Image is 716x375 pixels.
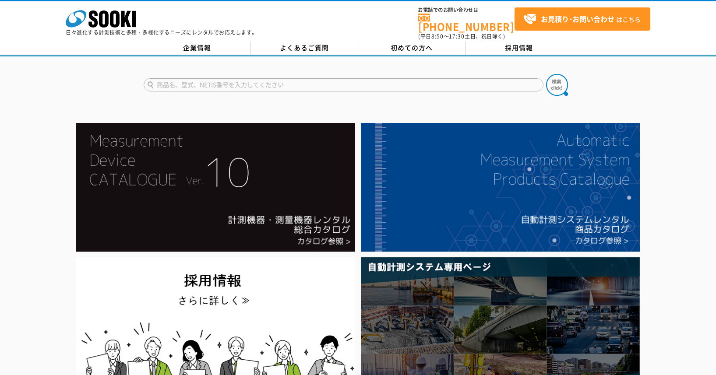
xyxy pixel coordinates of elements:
a: 企業情報 [144,42,251,55]
img: Catalog Ver10 [76,123,355,252]
span: 17:30 [449,32,465,40]
a: 初めての方へ [358,42,466,55]
p: 日々進化する計測技術と多種・多様化するニーズにレンタルでお応えします。 [66,30,257,35]
a: 採用情報 [466,42,573,55]
a: [PHONE_NUMBER] [418,14,515,32]
span: 8:50 [431,32,444,40]
img: 自動計測システムカタログ [361,123,640,252]
strong: お見積り･お問い合わせ [541,14,614,24]
a: お見積り･お問い合わせはこちら [515,7,650,31]
span: お電話でのお問い合わせは [418,7,515,13]
input: 商品名、型式、NETIS番号を入力してください [144,78,543,91]
a: よくあるご質問 [251,42,358,55]
img: btn_search.png [546,74,568,96]
span: 初めての方へ [391,43,433,53]
span: はこちら [523,13,641,26]
span: (平日 ～ 土日、祝日除く) [418,32,505,40]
